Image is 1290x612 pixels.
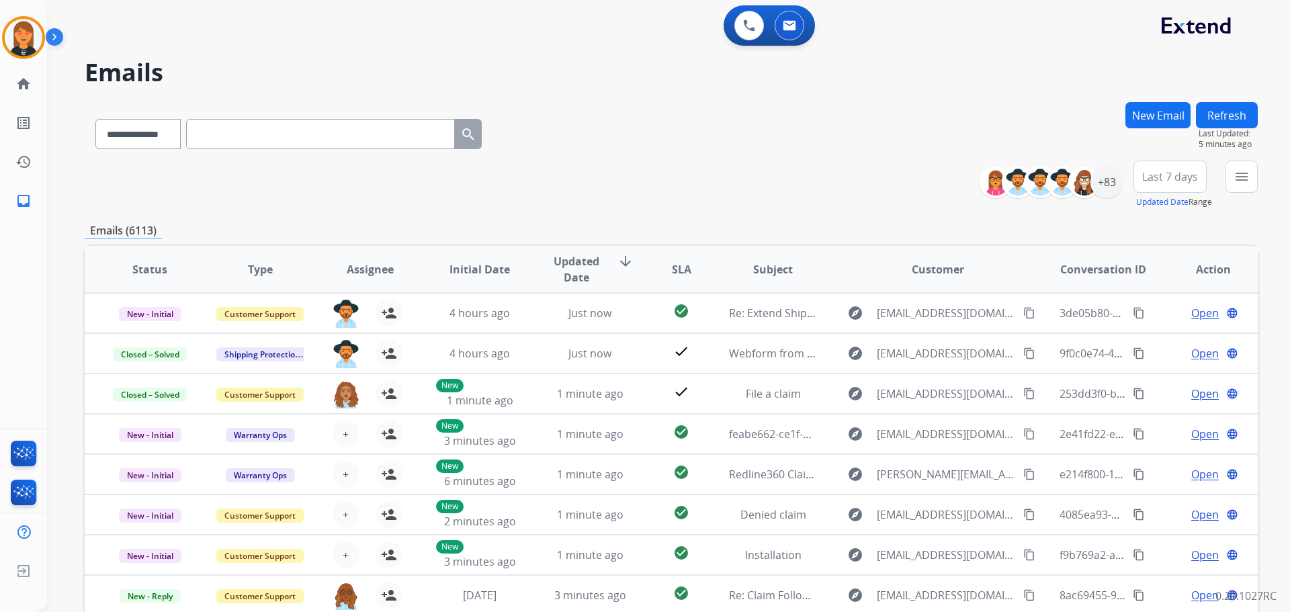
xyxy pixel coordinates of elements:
mat-icon: language [1226,468,1238,480]
mat-icon: arrow_downward [617,253,634,269]
span: Shipping Protection [216,347,308,361]
span: Open [1191,305,1219,321]
mat-icon: content_copy [1023,589,1035,601]
button: Refresh [1196,102,1258,128]
mat-icon: content_copy [1133,589,1145,601]
span: 4085ea93-9faf-412e-8bd9-5406a7d6a207 [1060,507,1263,522]
mat-icon: inbox [15,193,32,209]
span: Just now [568,346,611,361]
span: Last Updated: [1199,128,1258,139]
span: 1 minute ago [557,427,623,441]
span: Webform from [EMAIL_ADDRESS][DOMAIN_NAME] on [DATE] [729,346,1033,361]
mat-icon: person_add [381,587,397,603]
mat-icon: person_add [381,507,397,523]
mat-icon: person_add [381,386,397,402]
span: Range [1136,196,1212,208]
mat-icon: content_copy [1023,347,1035,359]
mat-icon: language [1226,428,1238,440]
span: New - Initial [119,509,181,523]
span: Warranty Ops [226,468,295,482]
div: +83 [1090,166,1123,198]
span: Open [1191,587,1219,603]
span: [EMAIL_ADDRESS][DOMAIN_NAME] [877,345,1015,361]
mat-icon: check_circle [673,303,689,319]
span: + [343,547,349,563]
span: feabe662-ce1f-4dc8-acb5-c0fd3ad94048 - Request to file a claim [729,427,1048,441]
span: Type [248,261,273,277]
span: 3 minutes ago [444,433,516,448]
span: Open [1191,345,1219,361]
th: Action [1148,246,1258,293]
span: [EMAIL_ADDRESS][DOMAIN_NAME] [877,587,1015,603]
span: 3 minutes ago [444,554,516,569]
mat-icon: check_circle [673,424,689,440]
span: Customer Support [216,307,304,321]
mat-icon: check_circle [673,505,689,521]
mat-icon: explore [847,547,863,563]
span: 2 minutes ago [444,514,516,529]
mat-icon: check_circle [673,464,689,480]
span: Closed – Solved [113,347,187,361]
span: New - Initial [119,468,181,482]
img: avatar [5,19,42,56]
button: + [333,421,359,447]
span: + [343,466,349,482]
span: 3 minutes ago [554,588,626,603]
mat-icon: person_add [381,345,397,361]
p: Emails (6113) [85,222,162,239]
mat-icon: check [673,384,689,400]
p: New [436,500,464,513]
mat-icon: content_copy [1133,509,1145,521]
mat-icon: content_copy [1133,428,1145,440]
mat-icon: history [15,154,32,170]
mat-icon: language [1226,509,1238,521]
mat-icon: explore [847,587,863,603]
span: 1 minute ago [557,507,623,522]
mat-icon: explore [847,426,863,442]
mat-icon: language [1226,549,1238,561]
span: [EMAIL_ADDRESS][DOMAIN_NAME] [877,386,1015,402]
span: [EMAIL_ADDRESS][DOMAIN_NAME] [877,547,1015,563]
span: Initial Date [449,261,510,277]
mat-icon: person_add [381,426,397,442]
span: Re: Claim Follow-Up [729,588,828,603]
span: 253dd3f0-ba80-4dba-b3cc-7fe4ae539156 [1060,386,1264,401]
mat-icon: list_alt [15,115,32,131]
mat-icon: person_add [381,305,397,321]
span: + [343,426,349,442]
span: e214f800-18f4-4fbd-9250-fe7af64776aa [1060,467,1254,482]
mat-icon: language [1226,347,1238,359]
span: 6 minutes ago [444,474,516,488]
p: 0.20.1027RC [1215,588,1277,604]
span: Installation [745,548,802,562]
span: [EMAIL_ADDRESS][DOMAIN_NAME] [877,426,1015,442]
mat-icon: content_copy [1023,428,1035,440]
span: Re: Extend Shipping Protection Confirmation [729,306,955,320]
img: agent-avatar [333,300,359,328]
mat-icon: explore [847,466,863,482]
p: New [436,419,464,433]
span: 5 minutes ago [1199,139,1258,150]
p: New [436,540,464,554]
img: agent-avatar [333,380,359,408]
span: Just now [568,306,611,320]
mat-icon: content_copy [1133,468,1145,480]
mat-icon: person_add [381,547,397,563]
mat-icon: check_circle [673,545,689,561]
span: 2e41fd22-efe7-4339-be26-a58ec3cd9da6 [1060,427,1262,441]
mat-icon: content_copy [1133,388,1145,400]
span: Customer Support [216,549,304,563]
button: New Email [1125,102,1191,128]
span: 4 hours ago [449,346,510,361]
span: 9f0c0e74-45aa-4f71-bf47-771d58e3e214 [1060,346,1259,361]
span: + [343,507,349,523]
mat-icon: menu [1234,169,1250,185]
span: SLA [672,261,691,277]
span: Warranty Ops [226,428,295,442]
mat-icon: content_copy [1133,549,1145,561]
span: 4 hours ago [449,306,510,320]
span: Status [132,261,167,277]
span: Open [1191,466,1219,482]
span: Subject [753,261,793,277]
mat-icon: home [15,76,32,92]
